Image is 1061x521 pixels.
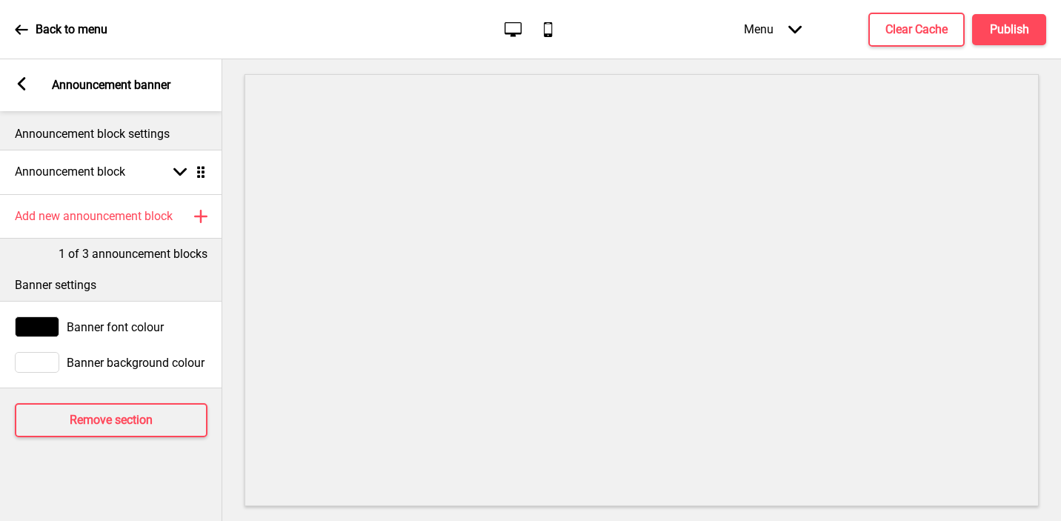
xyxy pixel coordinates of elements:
button: Publish [972,14,1046,45]
p: Announcement block settings [15,126,207,142]
div: Banner background colour [15,352,207,373]
p: Announcement banner [52,77,170,93]
h4: Remove section [70,412,153,428]
h4: Announcement block [15,164,125,180]
p: Back to menu [36,21,107,38]
h4: Publish [990,21,1029,38]
span: Banner font colour [67,320,164,334]
p: Banner settings [15,277,207,293]
div: Menu [729,7,816,51]
button: Remove section [15,403,207,437]
p: 1 of 3 announcement blocks [59,246,207,262]
span: Banner background colour [67,356,204,370]
a: Back to menu [15,10,107,50]
button: Clear Cache [868,13,965,47]
div: Banner font colour [15,316,207,337]
h4: Add new announcement block [15,208,173,225]
h4: Clear Cache [885,21,948,38]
